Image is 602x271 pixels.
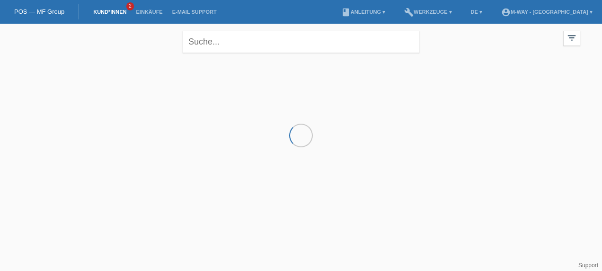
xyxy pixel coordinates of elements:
[89,9,131,15] a: Kund*innen
[399,9,457,15] a: buildWerkzeuge ▾
[567,33,577,43] i: filter_list
[126,2,134,10] span: 2
[496,9,597,15] a: account_circlem-way - [GEOGRAPHIC_DATA] ▾
[501,8,511,17] i: account_circle
[466,9,487,15] a: DE ▾
[341,8,351,17] i: book
[14,8,64,15] a: POS — MF Group
[336,9,390,15] a: bookAnleitung ▾
[168,9,221,15] a: E-Mail Support
[578,262,598,269] a: Support
[183,31,419,53] input: Suche...
[404,8,414,17] i: build
[131,9,167,15] a: Einkäufe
